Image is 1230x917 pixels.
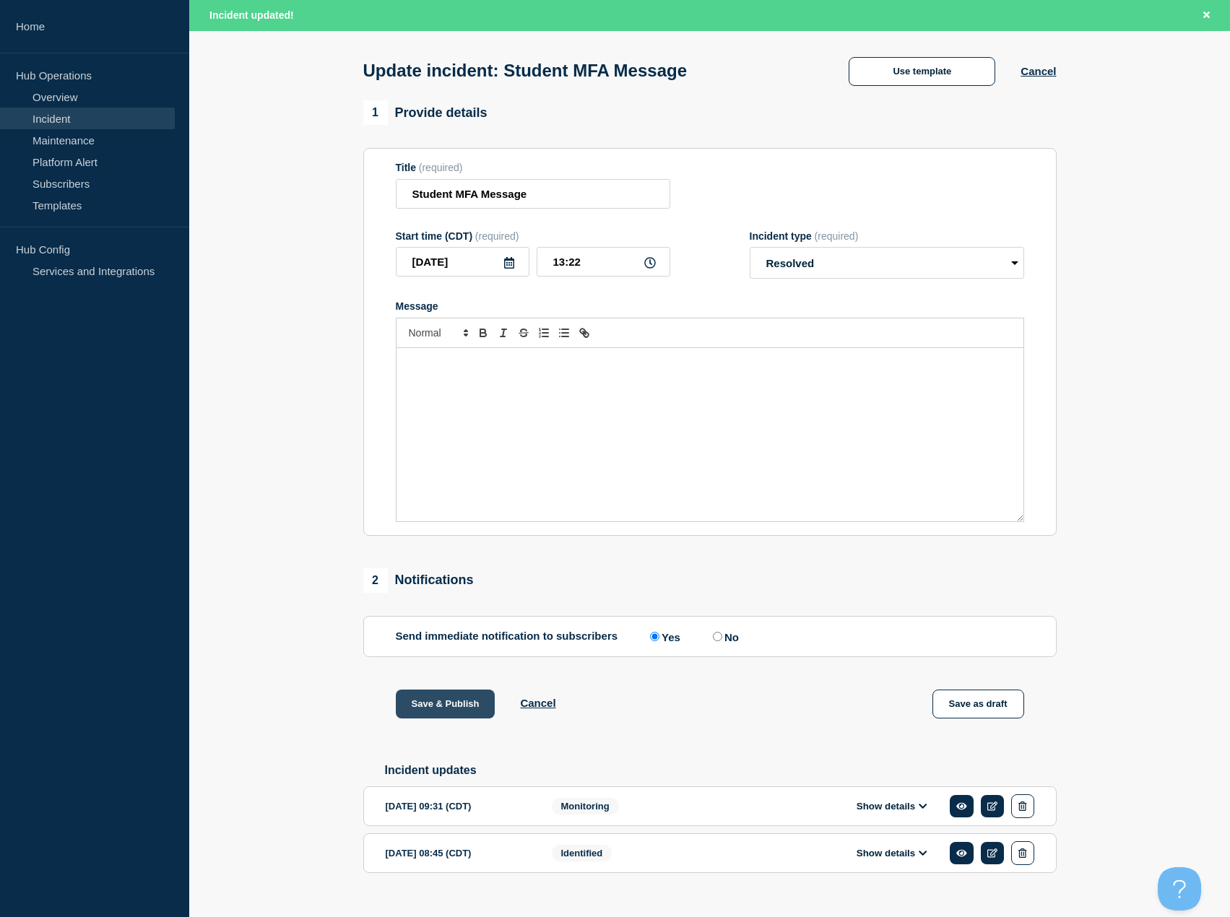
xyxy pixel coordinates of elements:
[932,690,1024,718] button: Save as draft
[396,230,670,242] div: Start time (CDT)
[709,630,739,643] label: No
[537,247,670,277] input: HH:MM
[574,324,594,342] button: Toggle link
[475,230,519,242] span: (required)
[849,57,995,86] button: Use template
[419,162,463,173] span: (required)
[552,798,619,814] span: Monitoring
[514,324,534,342] button: Toggle strikethrough text
[396,630,1024,643] div: Send immediate notification to subscribers
[386,841,530,865] div: [DATE] 08:45 (CDT)
[397,348,1023,521] div: Message
[396,690,495,718] button: Save & Publish
[396,630,618,643] p: Send immediate notification to subscribers
[396,162,670,173] div: Title
[402,324,473,342] span: Font size
[554,324,574,342] button: Toggle bulleted list
[1197,7,1216,24] button: Close banner
[363,568,388,593] span: 2
[363,568,474,593] div: Notifications
[650,632,659,641] input: Yes
[493,324,514,342] button: Toggle italic text
[534,324,554,342] button: Toggle ordered list
[1021,65,1056,77] button: Cancel
[473,324,493,342] button: Toggle bold text
[852,847,932,859] button: Show details
[363,100,388,125] span: 1
[1158,867,1201,911] iframe: Help Scout Beacon - Open
[363,100,488,125] div: Provide details
[852,800,932,812] button: Show details
[396,179,670,209] input: Title
[552,845,612,861] span: Identified
[386,794,530,818] div: [DATE] 09:31 (CDT)
[750,247,1024,279] select: Incident type
[815,230,859,242] span: (required)
[209,9,294,21] span: Incident updated!
[520,697,555,709] button: Cancel
[396,247,529,277] input: YYYY-MM-DD
[750,230,1024,242] div: Incident type
[385,764,1057,777] h2: Incident updates
[646,630,680,643] label: Yes
[396,300,1024,312] div: Message
[713,632,722,641] input: No
[363,61,688,81] h1: Update incident: Student MFA Message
